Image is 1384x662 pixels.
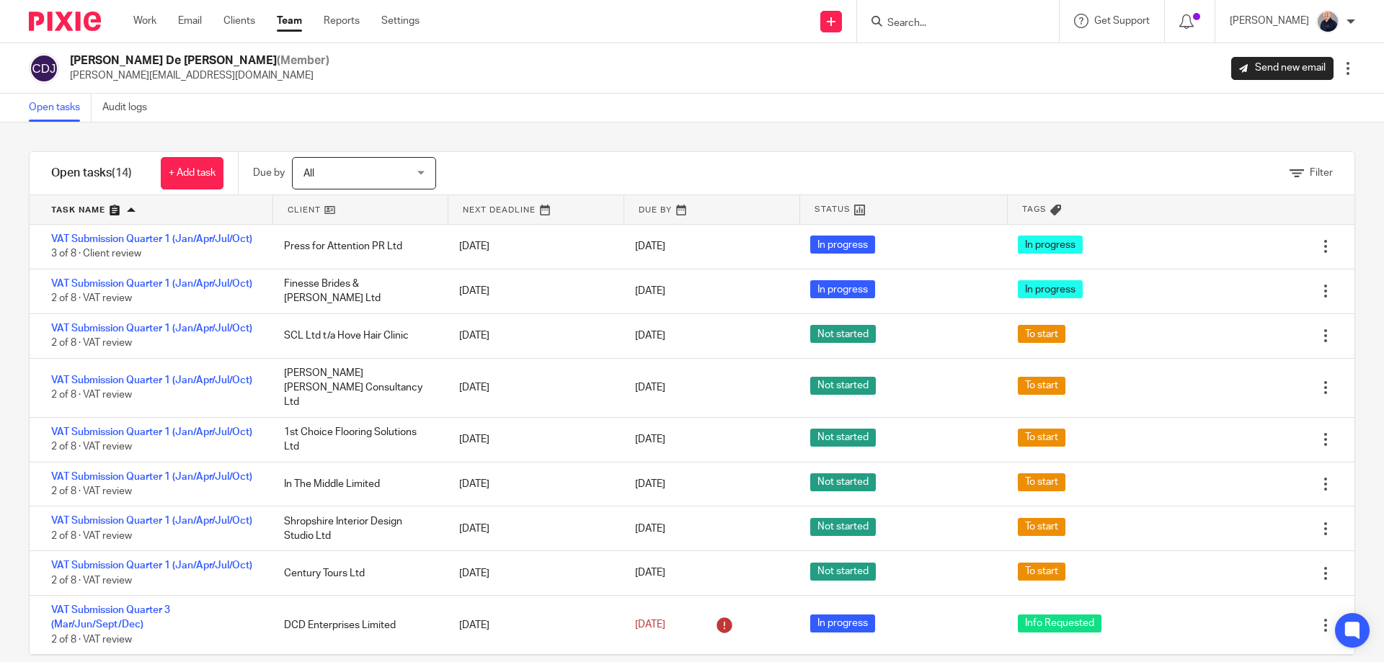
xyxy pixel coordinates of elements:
a: Clients [223,14,255,28]
span: [DATE] [635,479,665,489]
div: 1st Choice Flooring Solutions Ltd [270,418,445,462]
span: (14) [112,167,132,179]
a: Open tasks [29,94,92,122]
span: 2 of 8 · VAT review [51,635,132,645]
span: 2 of 8 · VAT review [51,390,132,400]
div: DCD Enterprises Limited [270,611,445,640]
a: VAT Submission Quarter 1 (Jan/Apr/Jul/Oct) [51,375,252,385]
div: [DATE] [445,514,620,543]
a: VAT Submission Quarter 1 (Jan/Apr/Jul/Oct) [51,279,252,289]
div: [DATE] [445,425,620,454]
span: Not started [810,563,876,581]
p: Due by [253,166,285,180]
a: Send new email [1231,57,1334,80]
span: [DATE] [635,524,665,534]
div: [DATE] [445,373,620,402]
span: Filter [1310,168,1333,178]
div: [PERSON_NAME] [PERSON_NAME] Consultancy Ltd [270,359,445,417]
span: [DATE] [635,568,665,578]
h2: [PERSON_NAME] De [PERSON_NAME] [70,53,329,68]
div: [DATE] [445,559,620,588]
span: To start [1018,377,1065,395]
a: Email [178,14,202,28]
span: Not started [810,377,876,395]
p: [PERSON_NAME][EMAIL_ADDRESS][DOMAIN_NAME] [70,68,329,83]
span: 2 of 8 · VAT review [51,486,132,496]
div: Finesse Brides & [PERSON_NAME] Ltd [270,269,445,313]
span: To start [1018,473,1065,491]
div: Press for Attention PR Ltd [270,232,445,261]
span: In progress [1018,236,1083,254]
div: [DATE] [445,611,620,640]
span: Not started [810,325,876,343]
span: To start [1018,563,1065,581]
span: 3 of 8 · Client review [51,249,141,259]
a: VAT Submission Quarter 1 (Jan/Apr/Jul/Oct) [51,472,252,482]
img: svg%3E [29,53,59,84]
span: In progress [810,614,875,632]
span: 2 of 8 · VAT review [51,531,132,541]
a: Work [133,14,156,28]
span: In progress [810,236,875,254]
span: Not started [810,429,876,447]
div: Shropshire Interior Design Studio Ltd [270,507,445,551]
h1: Open tasks [51,166,132,181]
a: VAT Submission Quarter 1 (Jan/Apr/Jul/Oct) [51,234,252,244]
a: Reports [324,14,360,28]
span: 2 of 8 · VAT review [51,338,132,348]
span: Tags [1022,203,1047,215]
span: All [303,169,314,179]
img: Pixie [29,12,101,31]
div: [DATE] [445,232,620,261]
a: Audit logs [102,94,158,122]
div: [DATE] [445,321,620,350]
span: 2 of 8 · VAT review [51,576,132,586]
span: Get Support [1094,16,1150,26]
span: To start [1018,429,1065,447]
span: In progress [810,280,875,298]
div: Century Tours Ltd [270,559,445,588]
a: VAT Submission Quarter 1 (Jan/Apr/Jul/Oct) [51,323,252,334]
span: [DATE] [635,434,665,444]
span: To start [1018,518,1065,536]
span: (Member) [277,55,329,66]
img: IMG_8745-0021-copy.jpg [1316,10,1339,33]
span: 2 of 8 · VAT review [51,293,132,303]
a: Team [277,14,302,28]
span: Status [815,203,851,215]
span: To start [1018,325,1065,343]
p: [PERSON_NAME] [1230,14,1309,28]
span: In progress [1018,280,1083,298]
div: In The Middle Limited [270,470,445,498]
a: VAT Submission Quarter 3 (Mar/Jun/Sept/Dec) [51,605,170,630]
div: SCL Ltd t/a Hove Hair Clinic [270,321,445,350]
span: [DATE] [635,383,665,393]
a: VAT Submission Quarter 1 (Jan/Apr/Jul/Oct) [51,427,252,437]
span: Not started [810,518,876,536]
div: [DATE] [445,277,620,305]
span: 2 of 8 · VAT review [51,442,132,452]
span: [DATE] [635,620,665,630]
input: Search [886,17,1016,30]
span: [DATE] [635,241,665,251]
a: Settings [381,14,420,28]
span: [DATE] [635,286,665,296]
span: [DATE] [635,331,665,341]
a: VAT Submission Quarter 1 (Jan/Apr/Jul/Oct) [51,560,252,571]
span: Info Requested [1018,614,1101,632]
a: VAT Submission Quarter 1 (Jan/Apr/Jul/Oct) [51,516,252,526]
div: [DATE] [445,470,620,498]
a: + Add task [161,157,223,189]
span: Not started [810,473,876,491]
